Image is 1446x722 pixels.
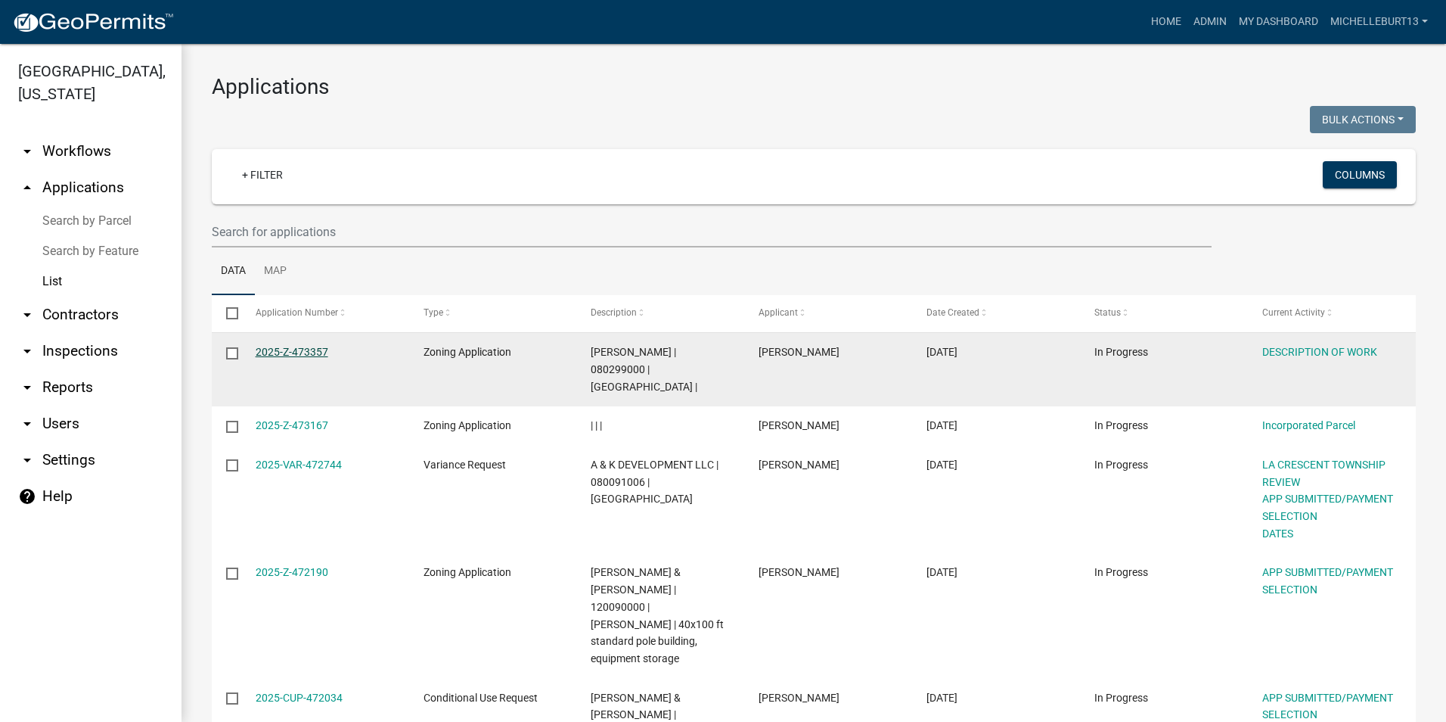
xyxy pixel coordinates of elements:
datatable-header-cell: Date Created [912,295,1080,331]
datatable-header-cell: Type [408,295,576,331]
span: Zoning Application [424,566,511,578]
datatable-header-cell: Current Activity [1248,295,1416,331]
a: 2025-CUP-472034 [256,692,343,704]
a: LA CRESCENT TOWNSHIP REVIEW [1262,459,1385,488]
span: Conditional Use Request [424,692,538,704]
span: Olivia Lamke [759,459,839,471]
i: arrow_drop_up [18,179,36,197]
span: Zoning Application [424,346,511,358]
span: Type [424,307,443,318]
button: Columns [1323,161,1397,188]
datatable-header-cell: Select [212,295,240,331]
a: My Dashboard [1233,8,1324,36]
i: arrow_drop_down [18,451,36,469]
span: In Progress [1094,459,1148,471]
i: arrow_drop_down [18,342,36,360]
span: Current Activity [1262,307,1325,318]
span: Status [1094,307,1121,318]
span: 09/02/2025 [926,692,957,704]
span: ABNET,JOHN | 080299000 | La Crescent | [591,346,697,393]
span: In Progress [1094,692,1148,704]
span: Tim Nelson [759,692,839,704]
a: Data [212,247,255,296]
span: In Progress [1094,346,1148,358]
datatable-header-cell: Status [1080,295,1248,331]
span: RASK,NATHAN W & ERICA J | 120090000 | Sheldon | 40x100 ft standard pole building, equipment storage [591,566,724,664]
i: arrow_drop_down [18,415,36,433]
span: | | | [591,419,602,431]
a: 2025-Z-473167 [256,419,328,431]
a: Admin [1187,8,1233,36]
input: Search for applications [212,216,1212,247]
span: Applicant [759,307,798,318]
a: 2025-Z-472190 [256,566,328,578]
a: + Filter [230,161,295,188]
span: Date Created [926,307,979,318]
span: Variance Request [424,459,506,471]
span: Description [591,307,637,318]
a: 2025-VAR-472744 [256,459,342,471]
span: 09/03/2025 [926,346,957,358]
datatable-header-cell: Application Number [240,295,408,331]
span: Zoning Application [424,419,511,431]
span: Application Number [256,307,338,318]
a: 2025-Z-473357 [256,346,328,358]
span: In Progress [1094,566,1148,578]
span: John Abnet [759,346,839,358]
button: Bulk Actions [1310,106,1416,133]
span: A & K DEVELOPMENT LLC | 080091006 | La Crescent [591,459,718,506]
i: arrow_drop_down [18,142,36,160]
a: Map [255,247,296,296]
a: DATES [1262,527,1293,540]
span: Nathan Rask [759,566,839,578]
a: Home [1145,8,1187,36]
i: arrow_drop_down [18,378,36,397]
span: 09/02/2025 [926,459,957,471]
span: Brady Martin [759,419,839,431]
a: APP SUBMITTED/PAYMENT SELECTION [1262,493,1393,522]
a: DESCRIPTION OF WORK [1262,346,1377,358]
i: help [18,487,36,506]
span: In Progress [1094,419,1148,431]
span: 09/02/2025 [926,566,957,578]
datatable-header-cell: Description [576,295,744,331]
h3: Applications [212,74,1416,100]
span: 09/03/2025 [926,419,957,431]
a: APP SUBMITTED/PAYMENT SELECTION [1262,566,1393,596]
a: APP SUBMITTED/PAYMENT SELECTION [1262,692,1393,721]
i: arrow_drop_down [18,306,36,324]
datatable-header-cell: Applicant [744,295,912,331]
a: michelleburt13 [1324,8,1434,36]
a: Incorporated Parcel [1262,419,1355,431]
